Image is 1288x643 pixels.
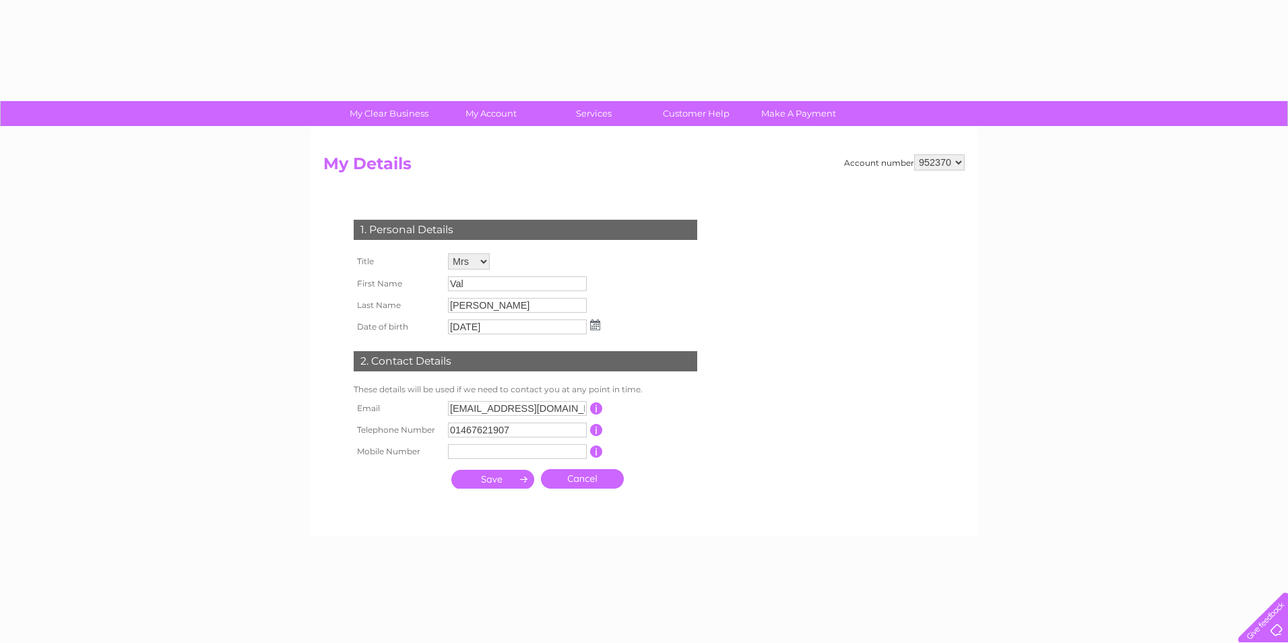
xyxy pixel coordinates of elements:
[590,424,603,436] input: Information
[350,419,445,441] th: Telephone Number
[590,446,603,458] input: Information
[350,381,701,398] td: These details will be used if we need to contact you at any point in time.
[451,470,534,489] input: Submit
[350,250,445,273] th: Title
[350,441,445,462] th: Mobile Number
[350,398,445,419] th: Email
[641,101,752,126] a: Customer Help
[844,154,965,171] div: Account number
[350,295,445,316] th: Last Name
[350,273,445,295] th: First Name
[590,402,603,415] input: Information
[333,101,445,126] a: My Clear Business
[743,101,854,126] a: Make A Payment
[323,154,965,180] h2: My Details
[350,316,445,338] th: Date of birth
[538,101,649,126] a: Services
[590,319,600,330] img: ...
[354,220,697,240] div: 1. Personal Details
[354,351,697,371] div: 2. Contact Details
[541,469,624,489] a: Cancel
[436,101,547,126] a: My Account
